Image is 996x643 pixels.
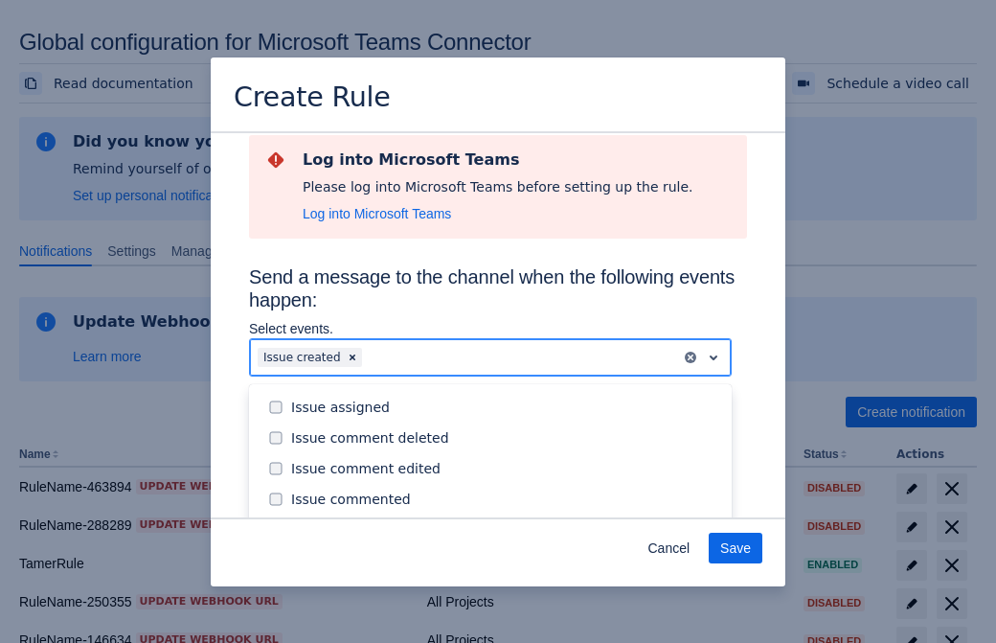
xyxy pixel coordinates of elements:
[291,459,720,478] div: Issue comment edited
[709,533,762,563] button: Save
[291,490,720,509] div: Issue commented
[702,346,725,369] span: open
[291,428,720,448] div: Issue comment deleted
[683,350,698,365] button: clear
[234,80,391,118] h3: Create Rule
[636,533,701,563] button: Cancel
[343,348,362,367] div: Remove Issue created
[291,398,720,417] div: Issue assigned
[647,533,690,563] span: Cancel
[303,150,693,170] h2: Log into Microsoft Teams
[345,350,360,365] span: Clear
[258,348,343,367] div: Issue created
[211,131,785,519] div: Scrollable content
[303,177,693,196] div: Please log into Microsoft Teams before setting up the rule.
[720,533,751,563] span: Save
[249,265,747,319] h3: Send a message to the channel when the following events happen:
[264,149,287,172] span: error
[303,204,451,223] button: Log into Microsoft Teams
[249,319,732,338] p: Select events.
